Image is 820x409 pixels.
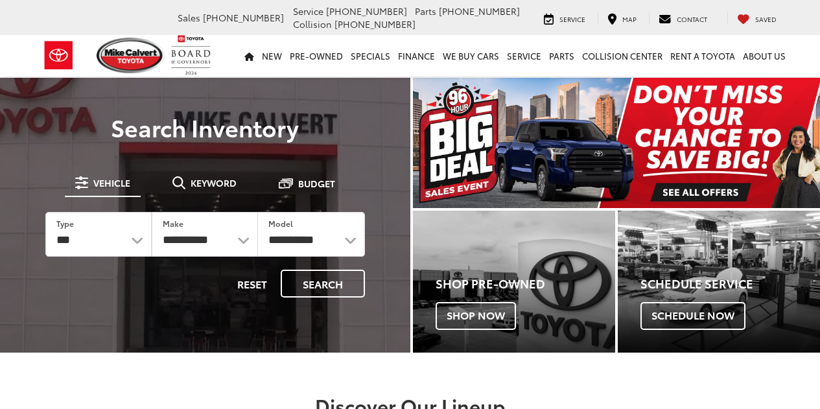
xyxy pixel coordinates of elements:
label: Make [163,218,183,229]
span: Shop Now [436,302,516,329]
span: [PHONE_NUMBER] [203,11,284,24]
a: WE BUY CARS [439,35,503,76]
a: Collision Center [578,35,666,76]
a: Rent a Toyota [666,35,739,76]
a: My Saved Vehicles [727,12,786,25]
span: [PHONE_NUMBER] [326,5,407,18]
img: Mike Calvert Toyota [97,38,165,73]
a: Schedule Service Schedule Now [618,211,820,353]
a: Service [503,35,545,76]
a: Map [598,12,646,25]
span: Sales [178,11,200,24]
span: [PHONE_NUMBER] [334,18,416,30]
div: Toyota [413,211,615,353]
span: [PHONE_NUMBER] [439,5,520,18]
div: Toyota [618,211,820,353]
span: Service [559,14,585,24]
a: Contact [649,12,717,25]
span: Budget [298,179,335,188]
a: Pre-Owned [286,35,347,76]
img: Toyota [34,34,83,76]
h4: Shop Pre-Owned [436,277,615,290]
a: Service [534,12,595,25]
button: Reset [226,270,278,298]
span: Contact [677,14,707,24]
h3: Search Inventory [27,114,383,140]
span: Vehicle [93,178,130,187]
span: Keyword [191,178,237,187]
a: Parts [545,35,578,76]
button: Search [281,270,365,298]
span: Parts [415,5,436,18]
span: Schedule Now [640,302,745,329]
a: Shop Pre-Owned Shop Now [413,211,615,353]
label: Type [56,218,74,229]
label: Model [268,218,293,229]
span: Service [293,5,323,18]
h4: Schedule Service [640,277,820,290]
a: About Us [739,35,790,76]
a: Home [240,35,258,76]
a: New [258,35,286,76]
a: Specials [347,35,394,76]
a: Finance [394,35,439,76]
span: Map [622,14,637,24]
span: Collision [293,18,332,30]
span: Saved [755,14,777,24]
